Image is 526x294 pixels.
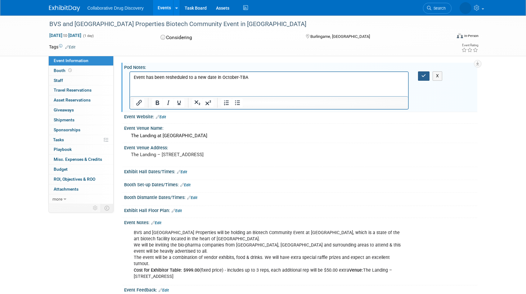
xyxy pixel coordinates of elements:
a: Edit [65,45,75,49]
a: Booth [49,66,113,75]
div: Booth Dismantle Dates/Times: [124,193,477,201]
span: [DATE] [DATE] [49,33,82,38]
div: Event Venue Address: [124,143,477,151]
td: Personalize Event Tab Strip [90,204,101,212]
div: BVS and [GEOGRAPHIC_DATA] Properties Biotech Community Event in [GEOGRAPHIC_DATA] [47,19,442,30]
div: Event Format [415,32,479,42]
a: Event Information [49,56,113,66]
a: Misc. Expenses & Credits [49,155,113,164]
a: Shipments [49,115,113,125]
a: Sponsorships [49,125,113,135]
span: Sponsorships [54,127,80,132]
span: Attachments [54,187,79,192]
td: Tags [49,44,75,50]
div: In-Person [464,34,479,38]
button: Numbered list [221,98,232,107]
span: Playbook [54,147,72,152]
a: Attachments [49,184,113,194]
b: Venue: [349,268,363,273]
div: Exhibit Hall Dates/Times: [124,167,477,175]
button: Bold [152,98,163,107]
span: to [62,33,68,38]
a: Search [423,3,452,14]
button: Superscript [203,98,214,107]
div: Booth Set-up Dates/Times: [124,180,477,188]
span: Giveaways [54,107,74,112]
img: Format-Inperson.png [457,33,463,38]
a: Edit [151,221,161,225]
img: ExhibitDay [49,5,80,11]
span: Event Information [54,58,88,63]
iframe: Rich Text Area [130,72,408,96]
span: Booth [54,68,73,73]
button: Bullet list [232,98,243,107]
td: Toggle Event Tabs [101,204,113,212]
a: Staff [49,76,113,85]
b: Cost for Exhibitor Table: $999.00 [134,268,200,273]
div: Exhibit Hall Floor Plan: [124,206,477,214]
button: Insert/edit link [134,98,144,107]
button: Underline [174,98,184,107]
span: Misc. Expenses & Credits [54,157,102,162]
span: Search [431,6,446,11]
a: Playbook [49,145,113,154]
span: Budget [54,167,68,172]
div: Event Website: [124,112,477,120]
span: Collaborative Drug Discovery [88,6,144,11]
button: Subscript [192,98,203,107]
pre: The Landing – [STREET_ADDRESS] [131,152,264,157]
a: Edit [180,183,191,187]
a: Tasks [49,135,113,145]
span: Staff [54,78,63,83]
div: Event Venue Name: [124,124,477,131]
a: Edit [172,209,182,213]
a: ROI, Objectives & ROO [49,174,113,184]
a: more [49,194,113,204]
span: Shipments [54,117,74,122]
div: Event Notes: [124,218,477,226]
span: Travel Reservations [54,88,92,93]
a: Edit [187,196,197,200]
span: Burlingame, [GEOGRAPHIC_DATA] [310,34,370,39]
img: Phuong Tran [460,2,471,14]
a: Travel Reservations [49,85,113,95]
span: Tasks [53,137,64,142]
button: Italic [163,98,173,107]
span: Booth not reserved yet [67,68,73,73]
div: Considering [159,32,296,43]
a: Edit [177,170,187,174]
a: Asset Reservations [49,95,113,105]
span: more [52,197,62,201]
div: BVS and [GEOGRAPHIC_DATA] Properties will be holding an Biotech Community Event at [GEOGRAPHIC_DA... [129,227,409,283]
button: X [433,71,443,80]
span: ROI, Objectives & ROO [54,177,95,182]
span: Asset Reservations [54,97,91,102]
a: Budget [49,165,113,174]
div: Pod Notes: [124,63,477,70]
a: Giveaways [49,105,113,115]
div: The Landing at [GEOGRAPHIC_DATA] [129,131,473,141]
a: Edit [156,115,166,119]
div: Event Rating [461,44,478,47]
span: (1 day) [83,34,94,38]
div: Event Feedback: [124,285,477,293]
a: Edit [159,288,169,292]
